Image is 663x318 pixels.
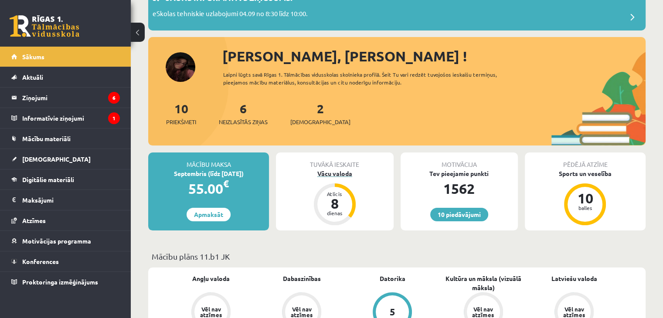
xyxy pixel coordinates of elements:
[22,135,71,142] span: Mācību materiāli
[11,210,120,230] a: Atzīmes
[10,15,79,37] a: Rīgas 1. Tālmācības vidusskola
[153,9,308,21] p: eSkolas tehniskie uzlabojumi 04.09 no 8:30 līdz 10:00.
[276,169,393,178] div: Vācu valoda
[223,71,522,86] div: Laipni lūgts savā Rīgas 1. Tālmācības vidusskolas skolnieka profilā. Šeit Tu vari redzēt tuvojošo...
[22,237,91,245] span: Motivācijas programma
[219,101,268,126] a: 6Neizlasītās ziņas
[22,176,74,183] span: Digitālie materiāli
[525,169,646,178] div: Sports un veselība
[11,190,120,210] a: Maksājumi
[152,250,642,262] p: Mācību plāns 11.b1 JK
[22,257,59,265] span: Konferences
[11,47,120,67] a: Sākums
[192,274,230,283] a: Angļu valoda
[322,196,348,210] div: 8
[11,67,120,87] a: Aktuāli
[222,46,646,67] div: [PERSON_NAME], [PERSON_NAME] !
[22,88,120,108] legend: Ziņojumi
[289,306,314,318] div: Vēl nav atzīmes
[390,307,395,317] div: 5
[438,274,529,292] a: Kultūra un māksla (vizuālā māksla)
[572,191,598,205] div: 10
[322,191,348,196] div: Atlicis
[22,73,43,81] span: Aktuāli
[525,152,646,169] div: Pēdējā atzīme
[22,108,120,128] legend: Informatīvie ziņojumi
[166,118,196,126] span: Priekšmeti
[11,272,120,292] a: Proktoringa izmēģinājums
[187,208,231,221] a: Apmaksāt
[401,178,518,199] div: 1562
[572,205,598,210] div: balles
[551,274,597,283] a: Latviešu valoda
[22,190,120,210] legend: Maksājumi
[11,169,120,189] a: Digitālie materiāli
[108,112,120,124] i: 1
[148,178,269,199] div: 55.00
[562,306,586,318] div: Vēl nav atzīmes
[199,306,223,318] div: Vēl nav atzīmes
[430,208,488,221] a: 10 piedāvājumi
[283,274,321,283] a: Dabaszinības
[471,306,496,318] div: Vēl nav atzīmes
[22,278,98,286] span: Proktoringa izmēģinājums
[22,155,91,163] span: [DEMOGRAPHIC_DATA]
[166,101,196,126] a: 10Priekšmeti
[11,149,120,169] a: [DEMOGRAPHIC_DATA]
[380,274,405,283] a: Datorika
[276,169,393,227] a: Vācu valoda Atlicis 8 dienas
[401,152,518,169] div: Motivācija
[11,129,120,149] a: Mācību materiāli
[276,152,393,169] div: Tuvākā ieskaite
[401,169,518,178] div: Tev pieejamie punkti
[322,210,348,216] div: dienas
[11,108,120,128] a: Informatīvie ziņojumi1
[11,231,120,251] a: Motivācijas programma
[290,118,350,126] span: [DEMOGRAPHIC_DATA]
[219,118,268,126] span: Neizlasītās ziņas
[11,88,120,108] a: Ziņojumi6
[11,251,120,271] a: Konferences
[290,101,350,126] a: 2[DEMOGRAPHIC_DATA]
[148,169,269,178] div: Septembris (līdz [DATE])
[223,177,229,190] span: €
[148,152,269,169] div: Mācību maksa
[22,217,46,224] span: Atzīmes
[22,53,44,61] span: Sākums
[525,169,646,227] a: Sports un veselība 10 balles
[108,92,120,104] i: 6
